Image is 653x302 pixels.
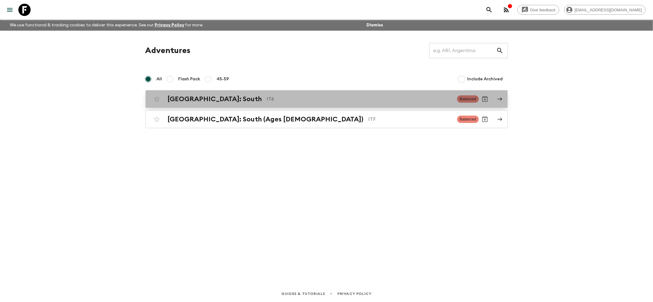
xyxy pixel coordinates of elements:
[479,113,491,125] button: Archive
[467,76,503,82] span: Include Archived
[564,5,646,15] div: [EMAIL_ADDRESS][DOMAIN_NAME]
[178,76,201,82] span: Flash Pack
[4,4,16,16] button: menu
[145,44,191,57] h1: Adventures
[457,95,478,103] span: Balanced
[168,95,262,103] h2: [GEOGRAPHIC_DATA]: South
[7,20,206,31] p: We use functional & tracking cookies to deliver this experience. See our for more.
[483,4,495,16] button: search adventures
[365,21,385,29] button: Dismiss
[145,110,508,128] a: [GEOGRAPHIC_DATA]: South (Ages [DEMOGRAPHIC_DATA])ITFBalancedArchive
[457,116,478,123] span: Balanced
[168,115,364,123] h2: [GEOGRAPHIC_DATA]: South (Ages [DEMOGRAPHIC_DATA])
[571,8,645,12] span: [EMAIL_ADDRESS][DOMAIN_NAME]
[217,76,229,82] span: 45-59
[145,90,508,108] a: [GEOGRAPHIC_DATA]: SouthIT6BalancedArchive
[157,76,162,82] span: All
[527,8,559,12] span: Give feedback
[479,93,491,105] button: Archive
[155,23,184,27] a: Privacy Policy
[429,42,496,59] input: e.g. AR1, Argentina
[281,290,325,297] a: Guides & Tutorials
[337,290,371,297] a: Privacy Policy
[517,5,559,15] a: Give feedback
[369,116,452,123] p: ITF
[267,95,452,103] p: IT6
